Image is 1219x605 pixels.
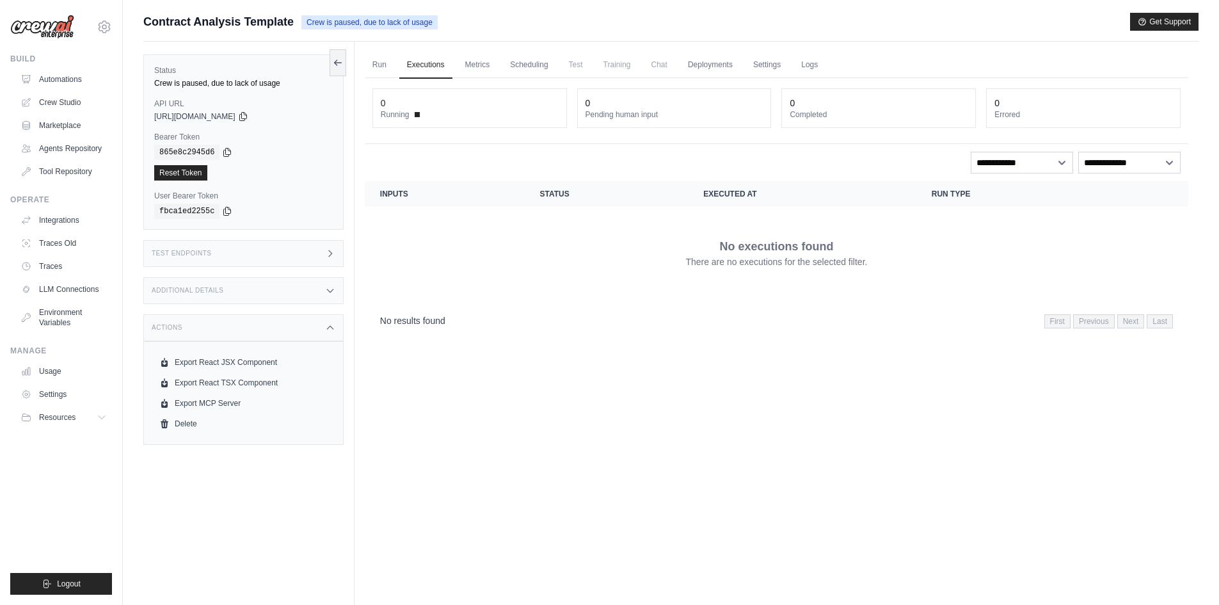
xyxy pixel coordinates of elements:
a: Reset Token [154,165,207,181]
a: Agents Repository [15,138,112,159]
div: 0 [381,97,386,109]
span: First [1044,314,1071,328]
nav: Pagination [1044,314,1173,328]
a: Marketplace [15,115,112,136]
a: LLM Connections [15,279,112,300]
a: Crew Studio [15,92,112,113]
a: Run [365,52,394,79]
th: Status [525,181,689,207]
dt: Pending human input [586,109,763,120]
h3: Actions [152,324,182,332]
span: Last [1147,314,1173,328]
code: fbca1ed2255c [154,204,219,219]
a: Export React JSX Component [154,352,333,373]
div: Crew is paused, due to lack of usage [154,78,333,88]
a: Integrations [15,210,112,230]
a: Tool Repository [15,161,112,182]
label: Status [154,65,333,76]
a: Export React TSX Component [154,373,333,393]
div: Manage [10,346,112,356]
span: Test [561,52,591,77]
span: Logout [57,579,81,589]
iframe: Chat Widget [1155,544,1219,605]
th: Executed at [688,181,916,207]
span: Resources [39,412,76,423]
span: [URL][DOMAIN_NAME] [154,111,235,122]
p: No executions found [719,238,833,255]
img: Logo [10,15,74,39]
span: Training is not available until the deployment is complete [596,52,639,77]
a: Settings [745,52,788,79]
dt: Completed [790,109,968,120]
label: Bearer Token [154,132,333,142]
a: Delete [154,414,333,434]
th: Inputs [365,181,525,207]
a: Traces [15,256,112,277]
code: 865e8c2945d6 [154,145,219,160]
label: User Bearer Token [154,191,333,201]
a: Logs [793,52,825,79]
th: Run Type [916,181,1105,207]
a: Export MCP Server [154,393,333,414]
button: Get Support [1130,13,1199,31]
a: Metrics [458,52,498,79]
a: Scheduling [502,52,555,79]
button: Resources [15,407,112,428]
p: There are no executions for the selected filter. [685,255,867,268]
section: Crew executions table [365,181,1188,337]
span: Running [381,109,410,120]
h3: Test Endpoints [152,250,212,257]
a: Automations [15,69,112,90]
nav: Pagination [365,304,1188,337]
a: Usage [15,361,112,382]
span: Crew is paused, due to lack of usage [301,15,438,29]
div: 0 [994,97,1000,109]
a: Executions [399,52,452,79]
span: Next [1117,314,1145,328]
span: Chat is not available until the deployment is complete [644,52,675,77]
dt: Errored [994,109,1172,120]
label: API URL [154,99,333,109]
span: Contract Analysis Template [143,13,294,31]
a: Deployments [680,52,740,79]
span: Previous [1073,314,1115,328]
button: Logout [10,573,112,595]
h3: Additional Details [152,287,223,294]
p: No results found [380,314,445,327]
div: Build [10,54,112,64]
a: Traces Old [15,233,112,254]
a: Settings [15,384,112,405]
div: 0 [586,97,591,109]
div: Operate [10,195,112,205]
div: 0 [790,97,795,109]
a: Environment Variables [15,302,112,333]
